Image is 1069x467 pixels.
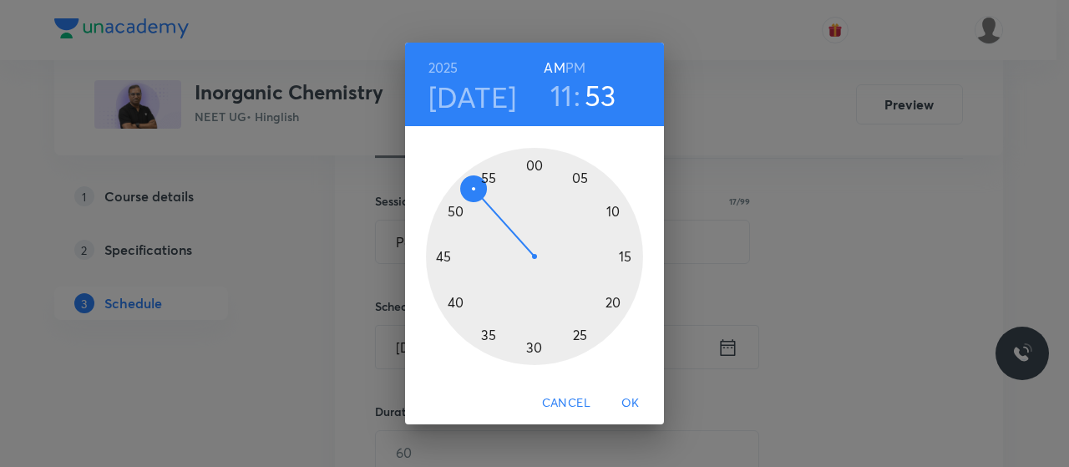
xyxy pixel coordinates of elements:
span: OK [610,393,651,414]
button: 53 [585,78,616,113]
h3: : [574,78,580,113]
button: Cancel [535,388,597,419]
button: [DATE] [428,79,517,114]
button: 2025 [428,56,459,79]
span: Cancel [542,393,590,414]
button: 11 [550,78,573,113]
button: OK [604,388,657,419]
button: PM [565,56,585,79]
button: AM [544,56,565,79]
